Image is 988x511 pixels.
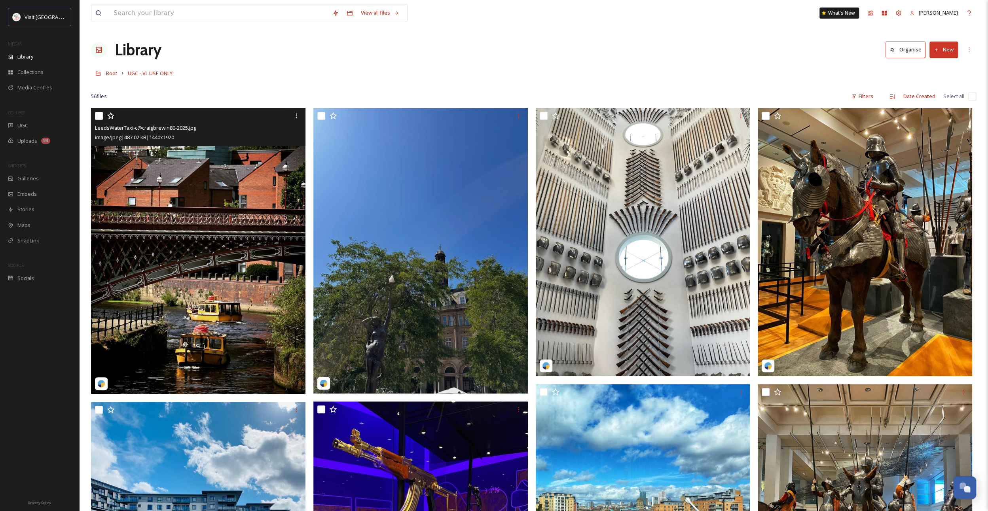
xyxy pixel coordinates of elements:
[97,380,105,388] img: snapsea-logo.png
[8,163,26,168] span: WIDGETS
[17,84,52,91] span: Media Centres
[953,476,976,499] button: Open Chat
[899,89,939,104] div: Date Created
[17,53,33,61] span: Library
[128,68,173,78] a: UGC - VL USE ONLY
[320,379,328,387] img: snapsea-logo.png
[357,5,403,21] a: View all files
[28,498,51,507] a: Privacy Policy
[819,8,859,19] a: What's New
[115,38,161,62] a: Library
[17,175,39,182] span: Galleries
[41,138,50,144] div: 94
[542,362,550,370] img: snapsea-logo.png
[17,237,39,244] span: SnapLink
[128,70,173,77] span: UGC - VL USE ONLY
[17,274,34,282] span: Socials
[536,108,750,376] img: abner.pereira_-18096948700489365.jpeg
[28,500,51,505] span: Privacy Policy
[758,108,972,376] img: abner.pereira_-17987449607659528.jpeg
[91,108,305,394] img: LeedsWaterTaxi-c@craigbrewin80-2025.jpg
[886,42,925,58] button: Organise
[17,190,37,198] span: Embeds
[17,221,30,229] span: Maps
[8,41,22,47] span: MEDIA
[13,13,21,21] img: download%20(3).png
[886,42,929,58] a: Organise
[8,110,25,115] span: COLLECT
[313,108,528,394] img: colourful.liv-18112162042514558.jpeg
[95,124,196,131] span: LeedsWaterTaxi-c@craigbrewin80-2025.jpg
[764,362,772,370] img: snapsea-logo.png
[906,5,962,21] a: [PERSON_NAME]
[106,68,118,78] a: Root
[95,134,174,141] span: image/jpeg | 487.02 kB | 1440 x 1920
[17,137,37,145] span: Uploads
[943,93,964,100] span: Select all
[110,4,328,22] input: Search your library
[17,122,28,129] span: UGC
[17,206,34,213] span: Stories
[929,42,958,58] button: New
[25,13,86,21] span: Visit [GEOGRAPHIC_DATA]
[848,89,877,104] div: Filters
[106,70,118,77] span: Root
[919,9,958,16] span: [PERSON_NAME]
[8,262,24,268] span: SOCIALS
[91,93,107,100] span: 56 file s
[17,68,44,76] span: Collections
